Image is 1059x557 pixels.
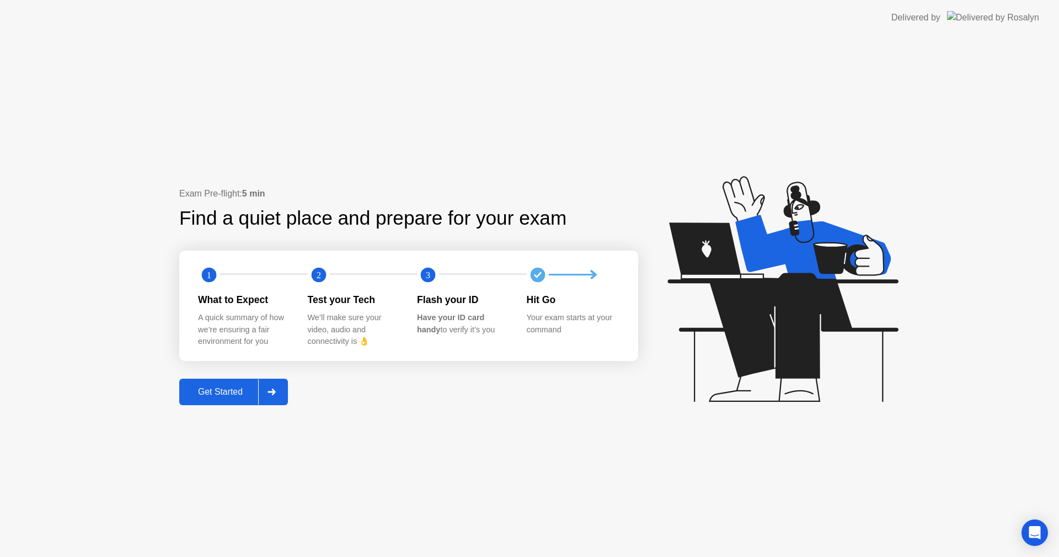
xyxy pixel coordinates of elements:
div: Get Started [183,387,258,397]
b: 5 min [242,189,265,198]
div: to verify it’s you [417,312,509,336]
div: What to Expect [198,293,290,307]
div: Find a quiet place and prepare for your exam [179,204,568,233]
div: Open Intercom Messenger [1021,519,1048,546]
text: 1 [207,269,211,280]
div: Flash your ID [417,293,509,307]
text: 3 [426,269,430,280]
div: Delivered by [891,11,940,24]
img: Delivered by Rosalyn [947,11,1039,24]
div: Your exam starts at your command [527,312,619,336]
div: We’ll make sure your video, audio and connectivity is 👌 [308,312,400,348]
div: Test your Tech [308,293,400,307]
div: Exam Pre-flight: [179,187,638,200]
div: Hit Go [527,293,619,307]
button: Get Started [179,379,288,405]
b: Have your ID card handy [417,313,484,334]
text: 2 [316,269,320,280]
div: A quick summary of how we’re ensuring a fair environment for you [198,312,290,348]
